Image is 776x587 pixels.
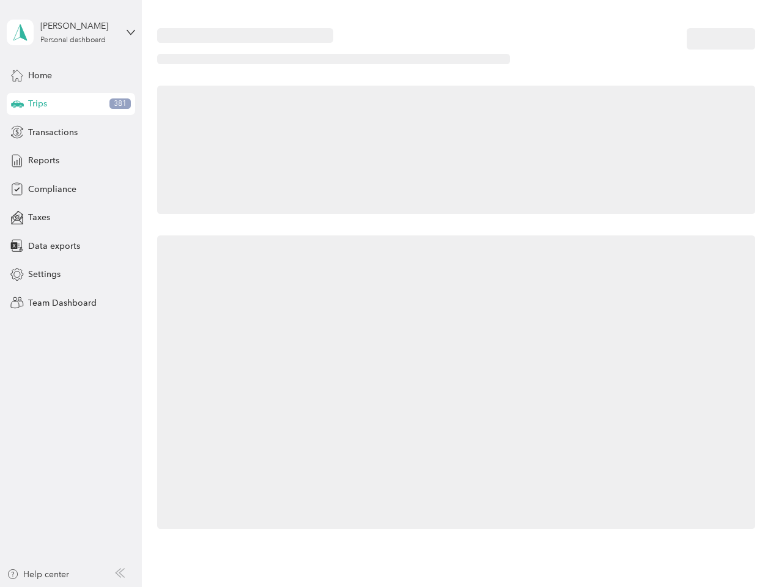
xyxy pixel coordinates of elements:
[28,69,52,82] span: Home
[28,183,76,196] span: Compliance
[109,98,131,109] span: 381
[708,519,776,587] iframe: Everlance-gr Chat Button Frame
[40,20,117,32] div: [PERSON_NAME]
[28,97,47,110] span: Trips
[28,126,78,139] span: Transactions
[28,211,50,224] span: Taxes
[28,268,61,281] span: Settings
[40,37,106,44] div: Personal dashboard
[7,568,69,581] button: Help center
[28,240,80,253] span: Data exports
[28,154,59,167] span: Reports
[28,297,97,309] span: Team Dashboard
